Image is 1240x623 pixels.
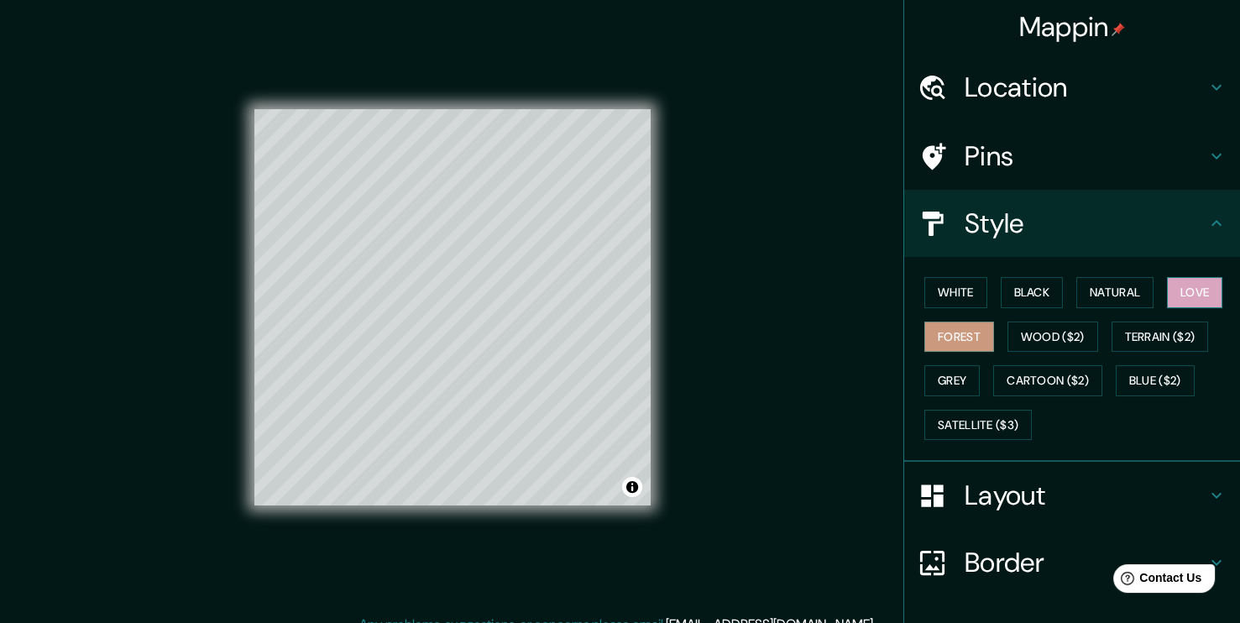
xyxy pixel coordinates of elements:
[1112,322,1209,353] button: Terrain ($2)
[1167,277,1222,308] button: Love
[622,477,642,497] button: Toggle attribution
[965,71,1206,104] h4: Location
[904,123,1240,190] div: Pins
[1076,277,1154,308] button: Natural
[924,277,987,308] button: White
[924,410,1032,441] button: Satellite ($3)
[1007,322,1098,353] button: Wood ($2)
[904,462,1240,529] div: Layout
[965,207,1206,240] h4: Style
[904,54,1240,121] div: Location
[965,546,1206,579] h4: Border
[1001,277,1064,308] button: Black
[904,190,1240,257] div: Style
[904,529,1240,596] div: Border
[993,365,1102,396] button: Cartoon ($2)
[1112,23,1125,36] img: pin-icon.png
[965,479,1206,512] h4: Layout
[924,365,980,396] button: Grey
[1091,558,1222,605] iframe: Help widget launcher
[1116,365,1195,396] button: Blue ($2)
[924,322,994,353] button: Forest
[965,139,1206,173] h4: Pins
[1019,10,1126,44] h4: Mappin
